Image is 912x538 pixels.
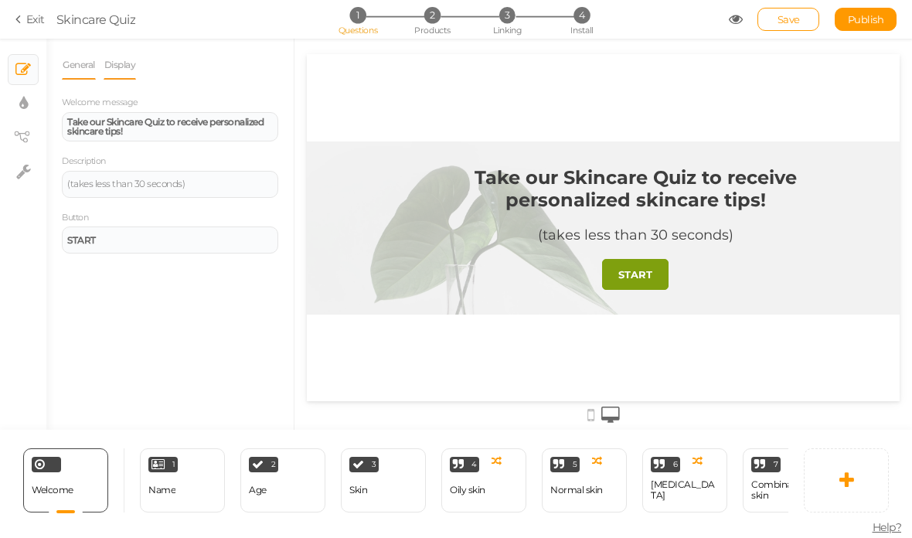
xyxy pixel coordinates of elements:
[774,461,778,468] span: 7
[542,448,627,512] div: 5 Normal skin
[15,12,45,27] a: Exit
[249,485,267,495] div: Age
[743,448,828,512] div: 7 Combination skin
[32,484,73,495] span: Welcome
[62,213,88,223] label: Button
[311,214,345,226] strong: START
[67,179,273,189] div: (takes less than 30 seconds)
[56,10,136,29] div: Skincare Quiz
[23,448,108,512] div: Welcome
[62,97,138,108] label: Welcome message
[172,461,175,468] span: 1
[651,479,719,501] div: [MEDICAL_DATA]
[550,485,603,495] div: Normal skin
[873,520,902,534] span: Help?
[414,25,451,36] span: Products
[341,448,426,512] div: 3 Skin
[148,485,175,495] div: Name
[372,461,376,468] span: 3
[450,485,485,495] div: Oily skin
[67,234,96,246] strong: START
[140,448,225,512] div: 1 Name
[546,7,618,23] li: 4 Install
[424,7,441,23] span: 2
[570,25,593,36] span: Install
[751,479,819,501] div: Combination skin
[441,448,526,512] div: 4 Oily skin
[349,485,367,495] div: Skin
[271,461,276,468] span: 2
[62,50,96,80] a: General
[757,8,819,31] div: Save
[339,25,378,36] span: Questions
[349,7,366,23] span: 1
[396,7,468,23] li: 2 Products
[62,156,106,167] label: Description
[240,448,325,512] div: 2 Age
[67,116,264,137] strong: Take our Skincare Quiz to receive personalized skincare tips!
[499,7,516,23] span: 3
[642,448,727,512] div: 6 [MEDICAL_DATA]
[493,25,521,36] span: Linking
[168,112,490,157] strong: Take our Skincare Quiz to receive personalized skincare tips!
[231,172,427,189] div: (takes less than 30 seconds)
[471,7,543,23] li: 3 Linking
[573,461,577,468] span: 5
[778,13,800,26] span: Save
[673,461,678,468] span: 6
[322,7,393,23] li: 1 Questions
[471,461,477,468] span: 4
[573,7,590,23] span: 4
[848,13,884,26] span: Publish
[104,50,137,80] a: Display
